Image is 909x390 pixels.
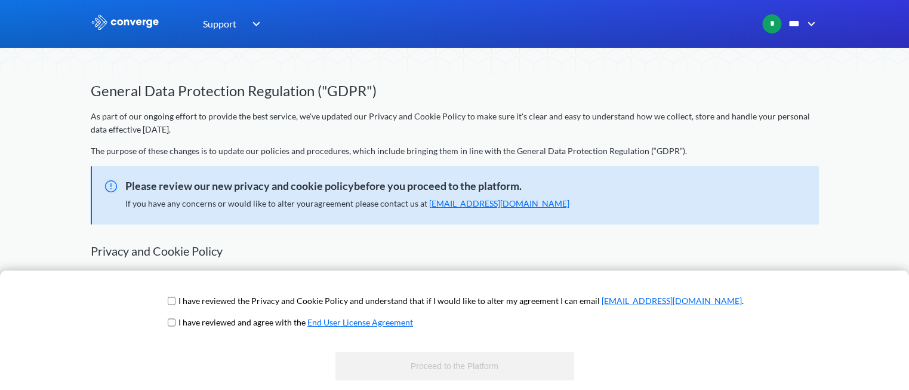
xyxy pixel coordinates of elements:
p: I have reviewed the Privacy and Cookie Policy and understand that if I would like to alter my agr... [178,294,744,308]
p: As part of our ongoing effort to provide the best service, we've updated our Privacy and Cookie P... [91,110,819,136]
img: downArrow.svg [800,17,819,31]
button: Proceed to the Platform [335,352,574,380]
p: We at Converge (Octagon I/O Ltd.) are committed to protecting your privacy. This Privacy Policy a... [91,268,819,320]
a: [EMAIL_ADDRESS][DOMAIN_NAME] [602,296,742,306]
h2: Privacy and Cookie Policy [91,244,819,258]
span: Please review our new privacy and cookie policybefore you proceed to the platform. [92,178,807,195]
img: logo_ewhite.svg [91,14,160,30]
p: The purpose of these changes is to update our policies and procedures, which include bringing the... [91,145,819,158]
span: If you have any concerns or would like to alter your agreement please contact us at [125,198,569,208]
a: End User License Agreement [307,317,413,327]
p: I have reviewed and agree with the [178,316,413,329]
span: Support [203,16,236,31]
img: downArrow.svg [245,17,264,31]
a: [EMAIL_ADDRESS][DOMAIN_NAME] [429,198,569,208]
